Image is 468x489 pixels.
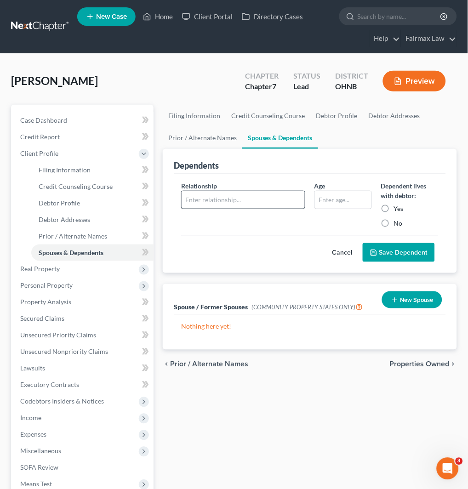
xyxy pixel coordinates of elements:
[182,191,305,209] input: Enter relationship...
[96,13,127,20] span: New Case
[138,8,177,25] a: Home
[174,160,219,171] div: Dependents
[39,216,90,223] span: Debtor Addresses
[381,181,439,200] label: Dependent lives with debtor:
[363,243,435,262] button: Save Dependent
[20,315,64,323] span: Secured Claims
[20,265,60,273] span: Real Property
[390,361,457,368] button: Properties Owned chevron_right
[237,8,308,25] a: Directory Cases
[401,30,457,47] a: Fairmax Law
[31,162,154,178] a: Filing Information
[13,112,154,129] a: Case Dashboard
[245,71,279,81] div: Chapter
[163,361,248,368] button: chevron_left Prior / Alternate Names
[450,361,457,368] i: chevron_right
[251,304,363,311] span: (COMMUNITY PROPERTY STATES ONLY)
[31,195,154,211] a: Debtor Profile
[13,360,154,377] a: Lawsuits
[20,364,45,372] span: Lawsuits
[174,303,248,311] span: Spouse / Former Spouses
[31,228,154,244] a: Prior / Alternate Names
[456,458,463,465] span: 3
[39,199,80,207] span: Debtor Profile
[390,361,450,368] span: Properties Owned
[382,291,442,308] button: New Spouse
[13,377,154,393] a: Executory Contracts
[181,322,439,331] p: Nothing here yet!
[363,105,426,127] a: Debtor Addresses
[242,127,318,149] a: Spouses & Dependents
[13,344,154,360] a: Unsecured Nonpriority Claims
[20,116,67,124] span: Case Dashboard
[31,178,154,195] a: Credit Counseling Course
[170,361,248,368] span: Prior / Alternate Names
[20,414,41,422] span: Income
[163,361,170,368] i: chevron_left
[245,81,279,92] div: Chapter
[39,249,103,256] span: Spouses & Dependents
[39,232,107,240] span: Prior / Alternate Names
[394,204,404,213] label: Yes
[31,244,154,261] a: Spouses & Dependents
[383,71,446,91] button: Preview
[13,327,154,344] a: Unsecured Priority Claims
[272,82,276,91] span: 7
[437,458,459,480] iframe: Intercom live chat
[20,133,60,141] span: Credit Report
[311,105,363,127] a: Debtor Profile
[13,294,154,311] a: Property Analysis
[293,71,320,81] div: Status
[20,331,96,339] span: Unsecured Priority Claims
[20,398,104,405] span: Codebtors Insiders & Notices
[20,464,58,472] span: SOFA Review
[20,480,52,488] span: Means Test
[358,8,442,25] input: Search by name...
[293,81,320,92] div: Lead
[394,219,403,228] label: No
[163,127,242,149] a: Prior / Alternate Names
[314,181,325,191] label: Age
[20,381,79,389] span: Executory Contracts
[181,182,217,190] span: Relationship
[31,211,154,228] a: Debtor Addresses
[13,460,154,476] a: SOFA Review
[20,282,73,290] span: Personal Property
[315,191,371,209] input: Enter age...
[20,298,71,306] span: Property Analysis
[335,81,368,92] div: OHNB
[20,447,61,455] span: Miscellaneous
[335,71,368,81] div: District
[13,129,154,145] a: Credit Report
[20,431,46,438] span: Expenses
[322,244,363,262] button: Cancel
[177,8,237,25] a: Client Portal
[39,166,91,174] span: Filing Information
[20,348,108,356] span: Unsecured Nonpriority Claims
[11,74,98,87] span: [PERSON_NAME]
[163,105,226,127] a: Filing Information
[20,149,58,157] span: Client Profile
[370,30,400,47] a: Help
[226,105,311,127] a: Credit Counseling Course
[13,311,154,327] a: Secured Claims
[39,182,113,190] span: Credit Counseling Course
